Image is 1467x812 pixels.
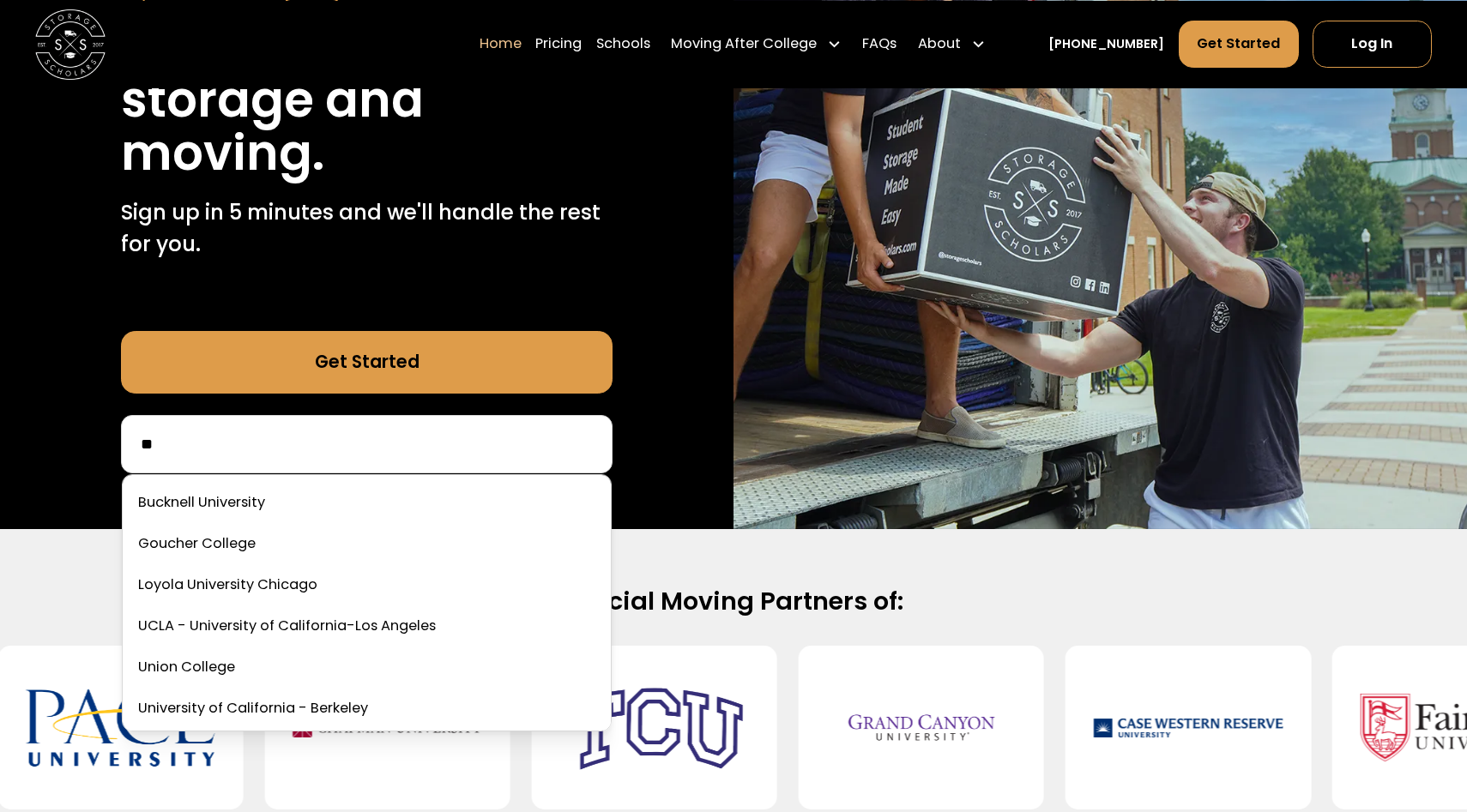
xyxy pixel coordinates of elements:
img: Texas Christian University (TCU) [559,659,749,795]
h1: Stress free student storage and moving. [121,21,613,180]
img: Pace University - New York City [26,659,215,795]
div: Moving After College [664,20,848,69]
div: About [911,20,993,69]
a: Home [480,20,522,69]
a: Pricing [535,20,582,69]
div: Moving After College [671,33,817,55]
a: Log In [1313,21,1432,68]
p: Sign up in 5 minutes and we'll handle the rest for you. [121,197,613,261]
a: FAQs [862,20,896,69]
a: Get Started [121,331,613,394]
a: home [35,9,106,79]
img: Case Western Reserve University [1093,659,1283,795]
a: [PHONE_NUMBER] [1048,34,1164,52]
div: About [918,33,961,55]
a: Schools [596,20,650,69]
img: Grand Canyon University (GCU) [826,659,1016,795]
a: Get Started [1179,21,1299,68]
img: Chapman University [293,659,482,795]
img: Storage Scholars main logo [35,9,106,79]
h2: Official Moving Partners of: [172,586,1295,617]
